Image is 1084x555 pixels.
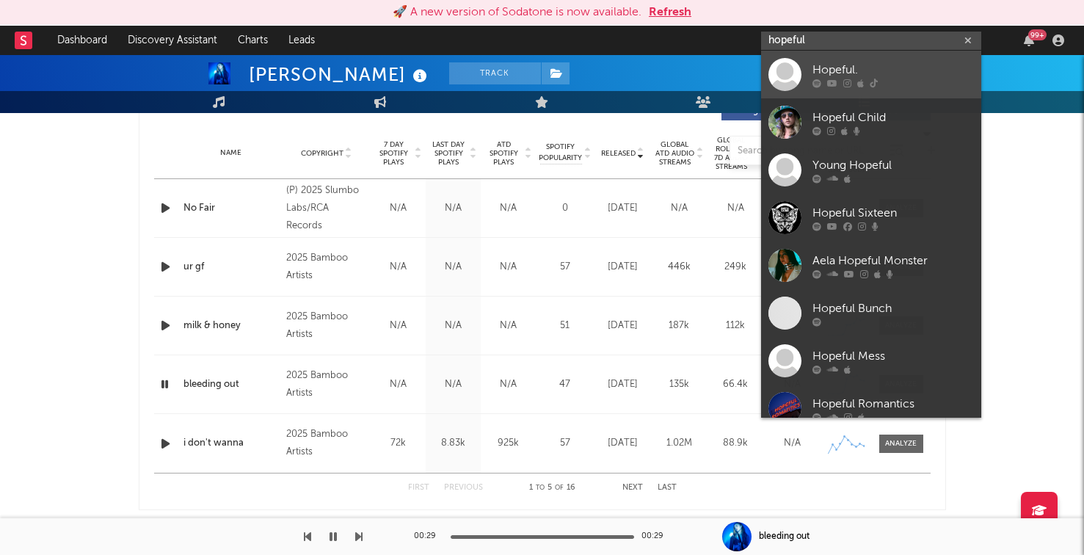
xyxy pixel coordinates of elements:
[761,385,981,432] a: Hopeful Romantics
[812,252,974,269] div: Aela Hopeful Monster
[117,26,228,55] a: Discovery Assistant
[484,377,532,392] div: N/A
[539,201,591,216] div: 0
[429,319,477,333] div: N/A
[812,395,974,413] div: Hopeful Romantics
[414,528,443,545] div: 00:29
[539,319,591,333] div: 51
[711,436,760,451] div: 88.9k
[429,436,477,451] div: 8.83k
[484,201,532,216] div: N/A
[812,204,974,222] div: Hopeful Sixteen
[711,377,760,392] div: 66.4k
[711,260,760,275] div: 249k
[374,436,422,451] div: 72k
[1028,29,1047,40] div: 99 +
[539,377,591,392] div: 47
[539,436,591,451] div: 57
[286,182,366,235] div: (P) 2025 Slumbo Labs/RCA Records
[761,289,981,337] a: Hopeful Bunch
[711,201,760,216] div: N/A
[374,201,422,216] div: N/A
[555,485,564,491] span: of
[249,62,431,87] div: [PERSON_NAME]
[759,530,810,543] div: bleeding out
[286,367,366,402] div: 2025 Bamboo Artists
[429,201,477,216] div: N/A
[655,260,704,275] div: 446k
[812,109,974,126] div: Hopeful Child
[374,319,422,333] div: N/A
[512,479,593,497] div: 1 5 16
[761,242,981,289] a: Aela Hopeful Monster
[812,61,974,79] div: Hopeful.
[286,426,366,461] div: 2025 Bamboo Artists
[484,436,532,451] div: 925k
[761,98,981,146] a: Hopeful Child
[286,308,366,344] div: 2025 Bamboo Artists
[622,484,643,492] button: Next
[484,319,532,333] div: N/A
[539,260,591,275] div: 57
[449,62,541,84] button: Track
[761,146,981,194] a: Young Hopeful
[768,436,817,451] div: N/A
[374,260,422,275] div: N/A
[649,4,691,21] button: Refresh
[641,528,671,545] div: 00:29
[484,260,532,275] div: N/A
[1024,35,1034,46] button: 99+
[228,26,278,55] a: Charts
[374,377,422,392] div: N/A
[761,194,981,242] a: Hopeful Sixteen
[655,201,704,216] div: N/A
[183,377,280,392] a: bleeding out
[598,377,647,392] div: [DATE]
[655,436,704,451] div: 1.02M
[658,484,677,492] button: Last
[286,250,366,285] div: 2025 Bamboo Artists
[444,484,483,492] button: Previous
[598,201,647,216] div: [DATE]
[47,26,117,55] a: Dashboard
[655,319,704,333] div: 187k
[183,260,280,275] a: ur gf
[536,485,545,491] span: to
[730,145,885,157] input: Search by song name or URL
[429,377,477,392] div: N/A
[598,260,647,275] div: [DATE]
[183,436,280,451] a: i don't wanna
[812,156,974,174] div: Young Hopeful
[761,51,981,98] a: Hopeful.
[761,32,981,50] input: Search for artists
[393,4,641,21] div: 🚀 A new version of Sodatone is now available.
[408,484,429,492] button: First
[761,337,981,385] a: Hopeful Mess
[711,319,760,333] div: 112k
[183,201,280,216] a: No Fair
[655,377,704,392] div: 135k
[183,319,280,333] a: milk & honey
[598,319,647,333] div: [DATE]
[598,436,647,451] div: [DATE]
[429,260,477,275] div: N/A
[812,300,974,317] div: Hopeful Bunch
[278,26,325,55] a: Leads
[812,347,974,365] div: Hopeful Mess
